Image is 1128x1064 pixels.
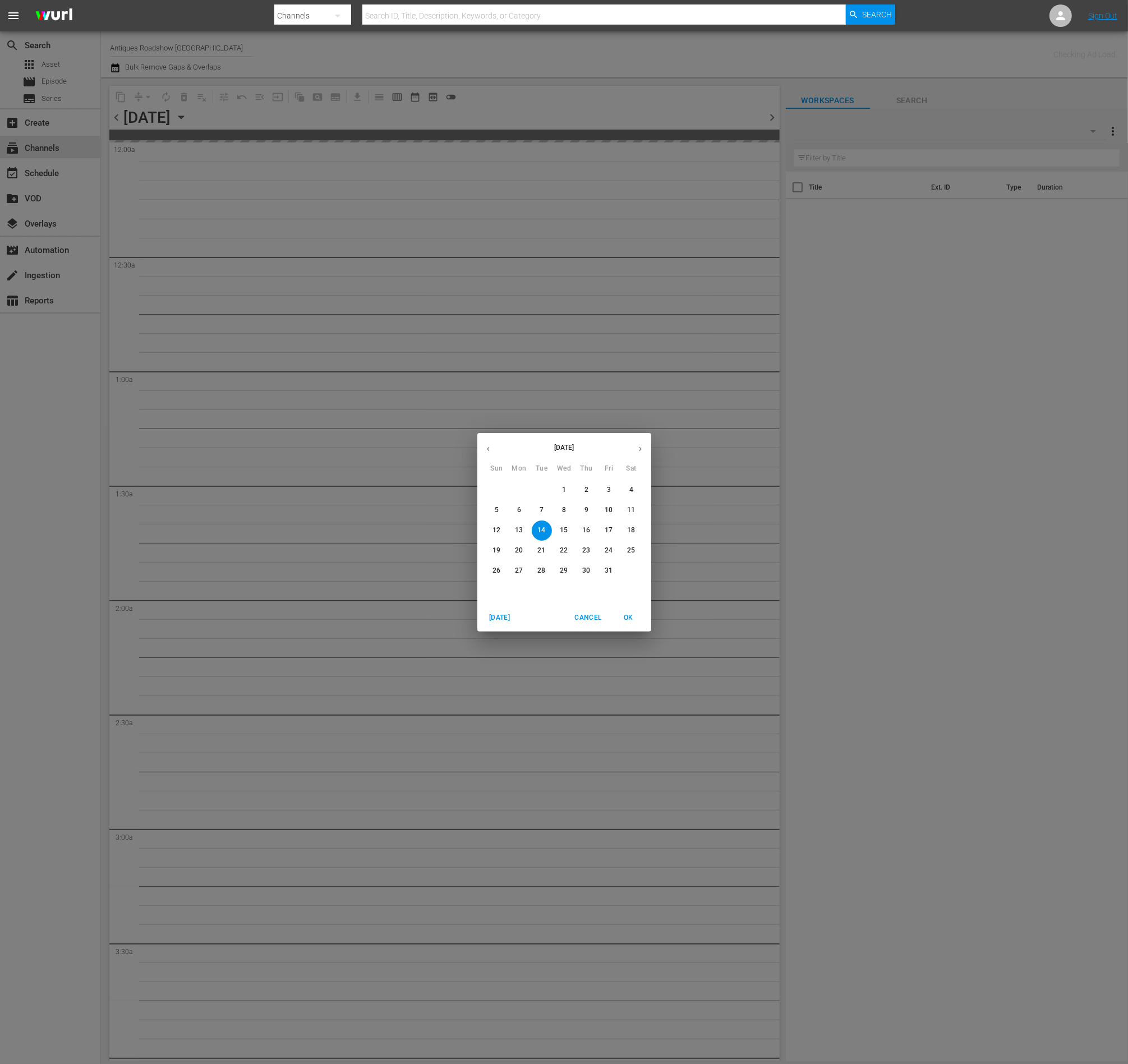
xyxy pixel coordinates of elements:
[621,500,642,521] button: 11
[515,526,523,535] p: 13
[482,609,518,627] button: [DATE]
[560,566,568,575] p: 29
[582,566,590,575] p: 30
[537,546,545,555] p: 21
[554,463,574,475] span: Wed
[574,612,601,624] span: Cancel
[582,526,590,535] p: 16
[862,4,892,25] span: Search
[532,500,552,521] button: 7
[554,541,574,561] button: 22
[7,9,20,22] span: menu
[554,561,574,581] button: 29
[495,505,499,515] p: 5
[532,521,552,541] button: 14
[599,561,619,581] button: 31
[607,485,611,495] p: 3
[605,566,613,575] p: 31
[492,526,500,535] p: 12
[515,546,523,555] p: 20
[611,609,647,627] button: OK
[577,500,597,521] button: 9
[509,521,530,541] button: 13
[605,526,613,535] p: 17
[509,561,530,581] button: 27
[560,546,568,555] p: 22
[621,541,642,561] button: 25
[605,546,613,555] p: 24
[584,505,588,515] p: 9
[554,480,574,500] button: 1
[570,609,606,627] button: Cancel
[562,505,566,515] p: 8
[537,566,545,575] p: 28
[621,463,642,475] span: Sat
[1088,11,1117,20] a: Sign Out
[537,526,545,535] p: 14
[517,505,521,515] p: 6
[27,3,81,29] img: ans4CAIJ8jUAAAAAAAAAAAAAAAAAAAAAAAAgQb4GAAAAAAAAAAAAAAAAAAAAAAAAJMjXAAAAAAAAAAAAAAAAAAAAAAAAgAT5G...
[509,541,530,561] button: 20
[486,612,513,624] span: [DATE]
[627,526,635,535] p: 18
[621,521,642,541] button: 18
[621,480,642,500] button: 4
[627,546,635,555] p: 25
[509,500,530,521] button: 6
[532,541,552,561] button: 21
[629,485,633,495] p: 4
[615,612,642,624] span: OK
[599,463,619,475] span: Fri
[599,521,619,541] button: 17
[487,463,507,475] span: Sun
[627,505,635,515] p: 11
[577,463,597,475] span: Thu
[577,521,597,541] button: 16
[560,526,568,535] p: 15
[499,443,629,453] p: [DATE]
[577,541,597,561] button: 23
[509,463,530,475] span: Mon
[487,561,507,581] button: 26
[554,521,574,541] button: 15
[492,546,500,555] p: 19
[584,485,588,495] p: 2
[562,485,566,495] p: 1
[487,500,507,521] button: 5
[487,521,507,541] button: 12
[532,561,552,581] button: 28
[577,480,597,500] button: 2
[515,566,523,575] p: 27
[599,480,619,500] button: 3
[605,505,613,515] p: 10
[492,566,500,575] p: 26
[532,463,552,475] span: Tue
[577,561,597,581] button: 30
[599,500,619,521] button: 10
[554,500,574,521] button: 8
[540,505,544,515] p: 7
[599,541,619,561] button: 24
[487,541,507,561] button: 19
[582,546,590,555] p: 23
